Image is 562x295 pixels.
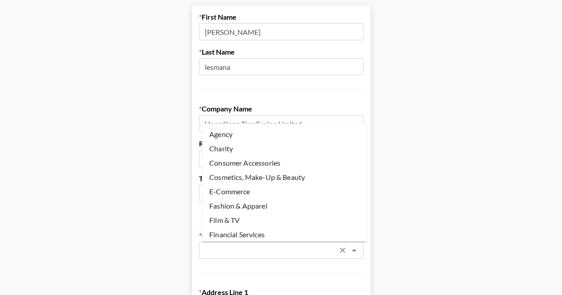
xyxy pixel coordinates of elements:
label: Trading Name (If Different) [199,174,363,183]
label: Company Name [199,104,363,113]
label: Company Sector [199,231,363,240]
li: Charity [202,141,367,156]
button: Clear [336,244,349,257]
li: Financial Services [202,227,367,242]
label: Last Name [199,47,363,56]
label: Registered Name (If Different) [199,139,363,148]
li: Fashion & Apparel [202,199,367,213]
button: Close [348,244,360,257]
li: E-Commerce [202,184,367,199]
li: Cosmetics, Make-Up & Beauty [202,170,367,184]
label: First Name [199,13,363,21]
li: Consumer Accessories [202,156,367,170]
li: Film & TV [202,213,367,227]
li: Agency [202,127,367,141]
